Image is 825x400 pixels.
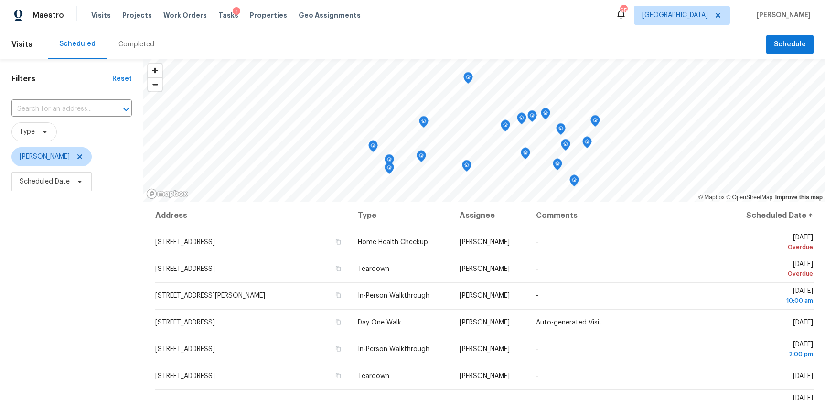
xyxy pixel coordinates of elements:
div: Map marker [517,113,526,128]
button: Copy Address [334,318,343,326]
span: Geo Assignments [299,11,361,20]
a: Mapbox homepage [146,188,188,199]
span: [STREET_ADDRESS] [155,346,215,353]
span: Properties [250,11,287,20]
div: Map marker [553,159,562,173]
th: Address [155,202,350,229]
span: [STREET_ADDRESS][PERSON_NAME] [155,292,265,299]
div: Completed [118,40,154,49]
span: [STREET_ADDRESS] [155,239,215,246]
span: Scheduled Date [20,177,70,186]
span: [DATE] [733,234,813,252]
span: [PERSON_NAME] [460,373,510,379]
a: OpenStreetMap [726,194,772,201]
span: [GEOGRAPHIC_DATA] [642,11,708,20]
div: Map marker [590,115,600,130]
span: [PERSON_NAME] [460,292,510,299]
div: Map marker [385,154,394,169]
span: Home Health Checkup [358,239,428,246]
span: [PERSON_NAME] [20,152,70,162]
div: Map marker [582,137,592,151]
span: [STREET_ADDRESS] [155,319,215,326]
div: Map marker [385,162,394,177]
button: Zoom out [148,77,162,91]
div: Overdue [733,269,813,279]
input: Search for an address... [11,102,105,117]
span: Visits [91,11,111,20]
div: Overdue [733,242,813,252]
th: Assignee [452,202,528,229]
span: In-Person Walkthrough [358,346,429,353]
span: Auto-generated Visit [536,319,602,326]
div: Map marker [521,148,530,162]
div: 65 [620,6,627,15]
div: 1 [233,7,240,17]
div: Map marker [419,116,429,131]
span: Schedule [774,39,806,51]
span: [DATE] [733,261,813,279]
div: Reset [112,74,132,84]
button: Schedule [766,35,814,54]
button: Open [119,103,133,116]
button: Copy Address [334,238,343,246]
div: Scheduled [59,39,96,49]
a: Improve this map [775,194,823,201]
canvas: Map [143,59,825,202]
span: [DATE] [733,288,813,305]
button: Copy Address [334,264,343,273]
span: Teardown [358,266,389,272]
span: [PERSON_NAME] [460,346,510,353]
h1: Filters [11,74,112,84]
span: Type [20,127,35,137]
div: Map marker [462,160,471,175]
div: Map marker [561,139,570,154]
th: Type [350,202,452,229]
div: 2:00 pm [733,349,813,359]
div: 10:00 am [733,296,813,305]
span: [STREET_ADDRESS] [155,266,215,272]
span: - [536,266,538,272]
div: Map marker [501,120,510,135]
span: [DATE] [793,373,813,379]
span: Work Orders [163,11,207,20]
span: [STREET_ADDRESS] [155,373,215,379]
span: [PERSON_NAME] [753,11,811,20]
span: - [536,346,538,353]
span: [PERSON_NAME] [460,239,510,246]
span: - [536,373,538,379]
span: Maestro [32,11,64,20]
button: Copy Address [334,345,343,353]
span: Teardown [358,373,389,379]
div: Map marker [541,108,550,123]
span: Day One Walk [358,319,401,326]
button: Copy Address [334,371,343,380]
th: Comments [528,202,726,229]
span: [PERSON_NAME] [460,266,510,272]
span: - [536,292,538,299]
span: [DATE] [733,341,813,359]
div: Map marker [556,123,566,138]
span: [DATE] [793,319,813,326]
span: Projects [122,11,152,20]
th: Scheduled Date ↑ [726,202,814,229]
div: Map marker [417,151,426,165]
span: Visits [11,34,32,55]
span: - [536,239,538,246]
button: Copy Address [334,291,343,300]
div: Map marker [368,141,378,155]
span: Tasks [218,12,238,19]
button: Zoom in [148,64,162,77]
span: Zoom out [148,78,162,91]
span: [PERSON_NAME] [460,319,510,326]
span: In-Person Walkthrough [358,292,429,299]
a: Mapbox [698,194,725,201]
div: Map marker [527,110,537,125]
div: Map marker [463,72,473,87]
div: Map marker [569,175,579,190]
